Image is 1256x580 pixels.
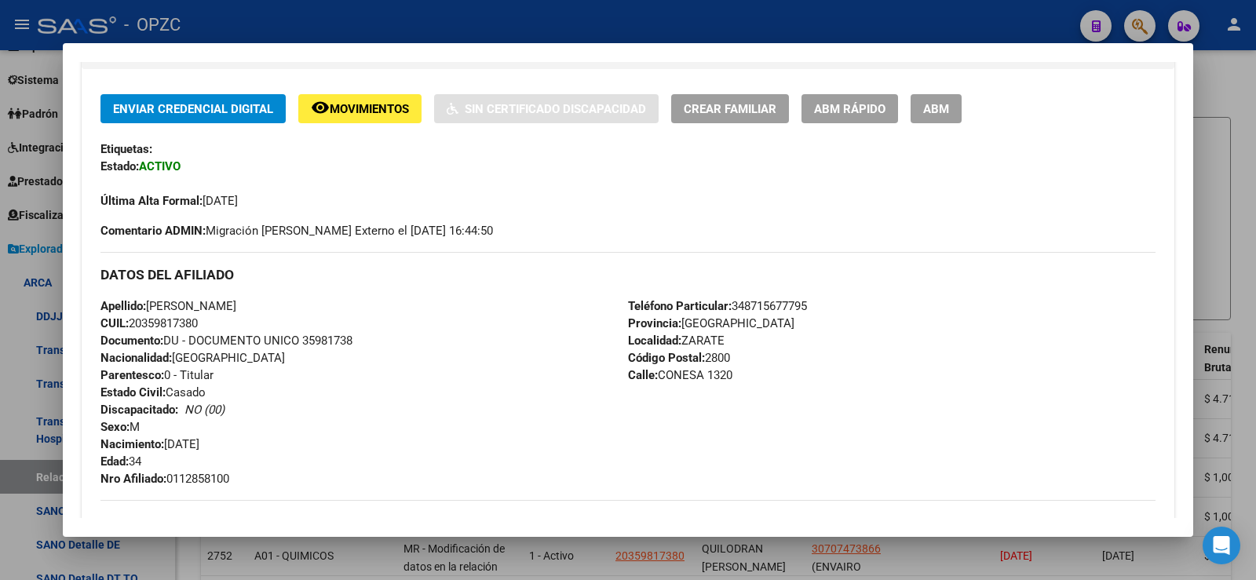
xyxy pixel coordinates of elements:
[100,437,199,451] span: [DATE]
[100,316,129,330] strong: CUIL:
[100,368,214,382] span: 0 - Titular
[100,194,238,208] span: [DATE]
[100,472,166,486] strong: Nro Afiliado:
[628,316,681,330] strong: Provincia:
[139,159,181,173] strong: ACTIVO
[628,368,732,382] span: CONESA 1320
[100,385,206,399] span: Casado
[100,142,152,156] strong: Etiquetas:
[100,454,129,469] strong: Edad:
[628,351,705,365] strong: Código Postal:
[100,266,1156,283] h3: DATOS DEL AFILIADO
[311,98,330,117] mat-icon: remove_red_eye
[628,316,794,330] span: [GEOGRAPHIC_DATA]
[100,385,166,399] strong: Estado Civil:
[628,299,807,313] span: 348715677795
[100,194,203,208] strong: Última Alta Formal:
[628,299,732,313] strong: Teléfono Particular:
[100,420,130,434] strong: Sexo:
[100,514,1156,531] h3: DATOS GRUPO FAMILIAR
[100,224,206,238] strong: Comentario ADMIN:
[100,420,140,434] span: M
[184,403,225,417] i: NO (00)
[100,316,198,330] span: 20359817380
[100,94,286,123] button: Enviar Credencial Digital
[923,102,949,116] span: ABM
[113,102,273,116] span: Enviar Credencial Digital
[100,334,163,348] strong: Documento:
[100,472,229,486] span: 0112858100
[100,299,146,313] strong: Apellido:
[628,334,725,348] span: ZARATE
[100,222,493,239] span: Migración [PERSON_NAME] Externo el [DATE] 16:44:50
[911,94,962,123] button: ABM
[628,368,658,382] strong: Calle:
[628,351,730,365] span: 2800
[100,351,172,365] strong: Nacionalidad:
[814,102,885,116] span: ABM Rápido
[100,454,141,469] span: 34
[100,159,139,173] strong: Estado:
[100,299,236,313] span: [PERSON_NAME]
[100,334,352,348] span: DU - DOCUMENTO UNICO 35981738
[801,94,898,123] button: ABM Rápido
[100,403,178,417] strong: Discapacitado:
[671,94,789,123] button: Crear Familiar
[298,94,422,123] button: Movimientos
[684,102,776,116] span: Crear Familiar
[100,437,164,451] strong: Nacimiento:
[434,94,659,123] button: Sin Certificado Discapacidad
[100,351,285,365] span: [GEOGRAPHIC_DATA]
[465,102,646,116] span: Sin Certificado Discapacidad
[628,334,681,348] strong: Localidad:
[100,368,164,382] strong: Parentesco:
[330,102,409,116] span: Movimientos
[1203,527,1240,564] div: Open Intercom Messenger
